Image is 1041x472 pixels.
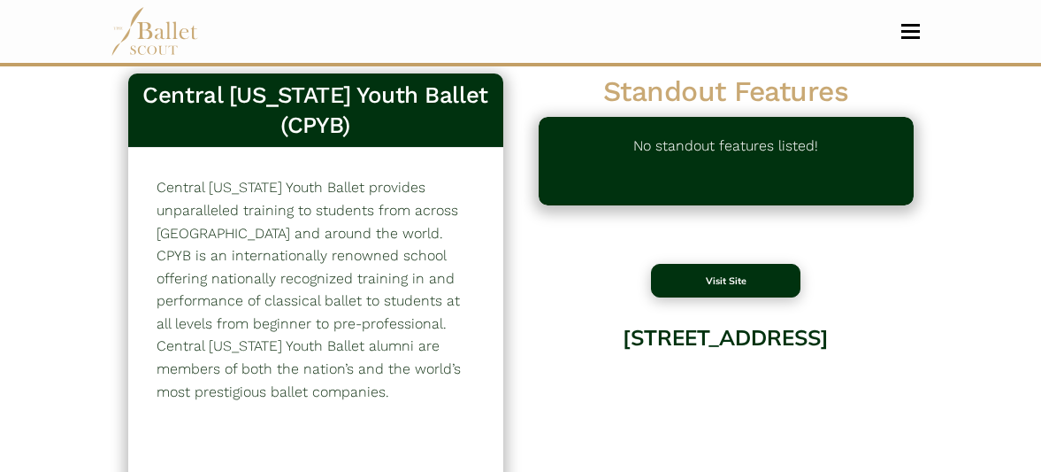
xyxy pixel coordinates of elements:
h3: Central [US_STATE] Youth Ballet (CPYB) [142,81,489,140]
h2: Standout Features [539,74,914,110]
div: [STREET_ADDRESS] [539,312,914,454]
button: Toggle navigation [890,23,931,40]
button: Visit Site [651,264,801,298]
p: Central [US_STATE] Youth Ballet provides unparalleled training to students from across [GEOGRAPHI... [157,176,475,403]
p: No standout features listed! [633,135,818,188]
